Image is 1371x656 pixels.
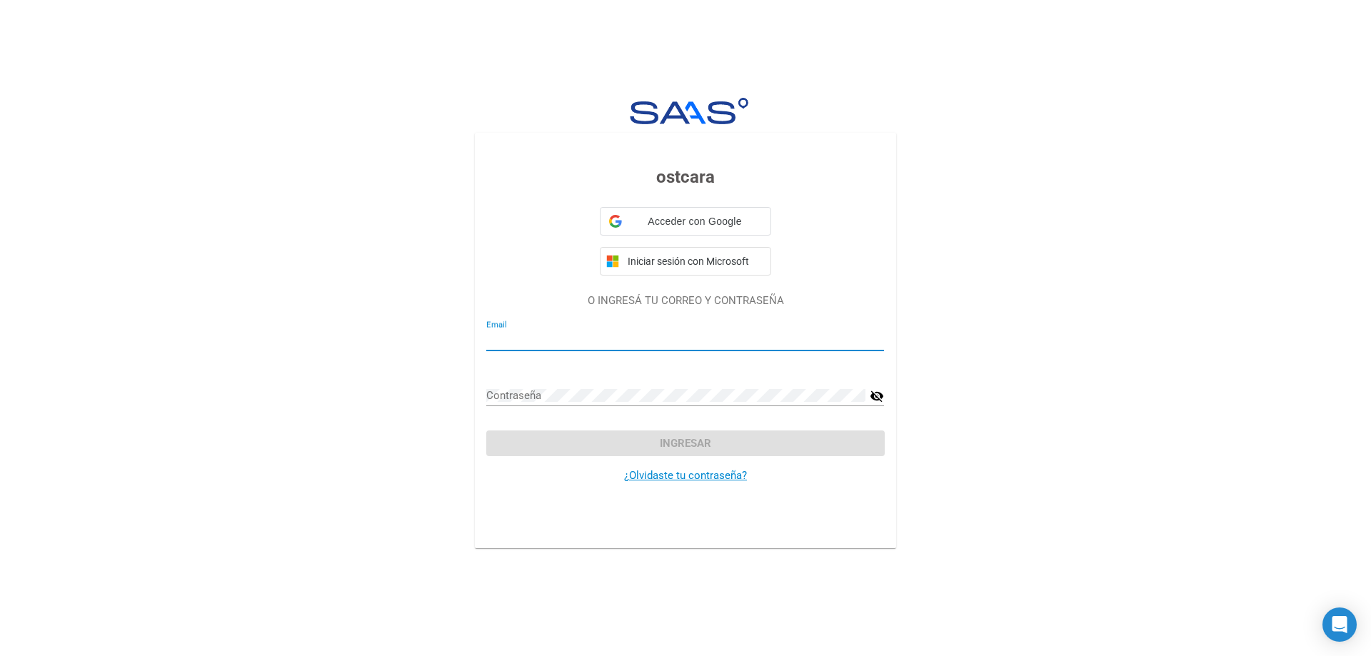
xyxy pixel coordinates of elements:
[486,430,884,456] button: Ingresar
[625,256,765,267] span: Iniciar sesión con Microsoft
[486,164,884,190] h3: ostcara
[1322,607,1357,642] div: Open Intercom Messenger
[624,469,747,482] a: ¿Olvidaste tu contraseña?
[600,247,771,276] button: Iniciar sesión con Microsoft
[600,207,771,236] div: Acceder con Google
[486,293,884,309] p: O INGRESÁ TU CORREO Y CONTRASEÑA
[660,437,711,450] span: Ingresar
[870,388,884,405] mat-icon: visibility_off
[628,214,762,229] span: Acceder con Google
